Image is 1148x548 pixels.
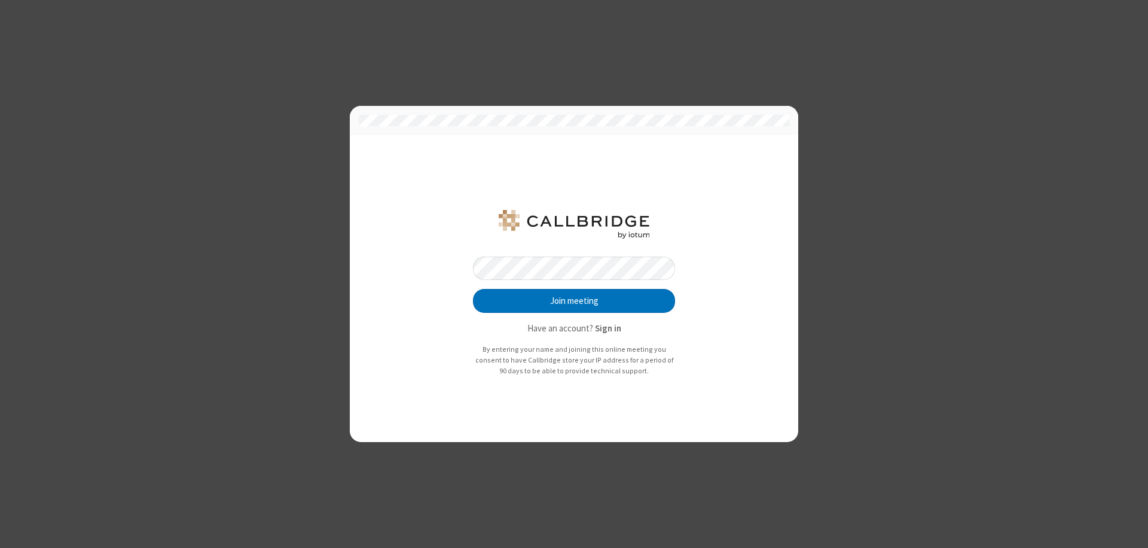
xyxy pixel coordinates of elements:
strong: Sign in [595,322,621,334]
img: QA Selenium DO NOT DELETE OR CHANGE [496,210,652,239]
button: Sign in [595,322,621,336]
p: Have an account? [473,322,675,336]
button: Join meeting [473,289,675,313]
p: By entering your name and joining this online meeting you consent to have Callbridge store your I... [473,344,675,376]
